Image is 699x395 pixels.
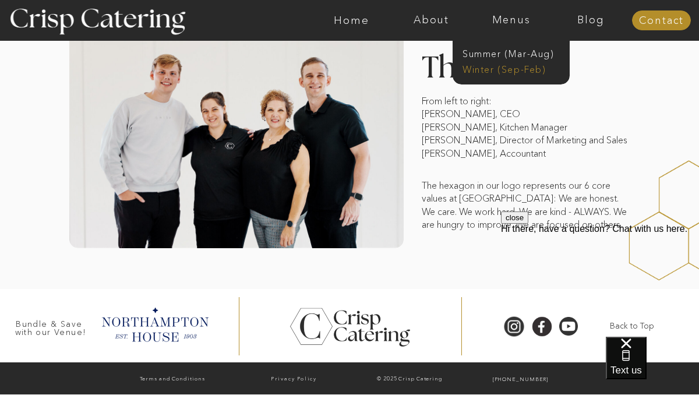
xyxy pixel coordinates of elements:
[235,373,353,385] a: Privacy Policy
[422,94,630,193] p: From left to right: [PERSON_NAME], CEO [PERSON_NAME], Kitchen Manager [PERSON_NAME], Director of ...
[632,15,691,27] a: Contact
[467,374,574,386] a: [PHONE_NUMBER]
[606,337,699,395] iframe: podium webchat widget bubble
[391,15,471,26] a: About
[422,53,630,76] h2: The Team
[113,373,231,386] a: Terms and Conditions
[463,47,567,58] a: Summer (Mar-Aug)
[501,211,699,351] iframe: podium webchat widget prompt
[312,15,391,26] a: Home
[463,63,558,74] a: Winter (Sep-Feb)
[551,15,631,26] a: Blog
[10,320,91,331] h3: Bundle & Save with our Venue!
[422,179,630,232] p: The hexagon in our logo represents our 6 core values at [GEOGRAPHIC_DATA]: We are honest. We care...
[471,15,551,26] a: Menus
